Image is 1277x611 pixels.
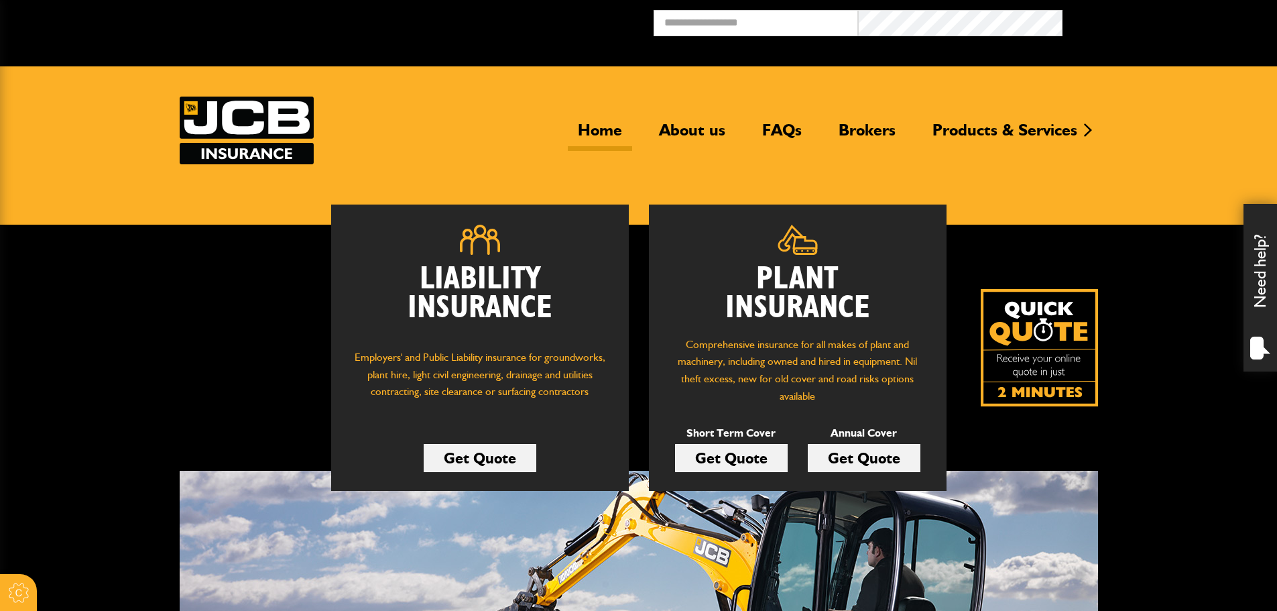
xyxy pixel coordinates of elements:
a: Get Quote [424,444,536,472]
p: Annual Cover [808,425,920,442]
img: Quick Quote [981,289,1098,406]
a: FAQs [752,120,812,151]
p: Employers' and Public Liability insurance for groundworks, plant hire, light civil engineering, d... [351,349,609,413]
a: Get Quote [675,444,788,472]
a: JCB Insurance Services [180,97,314,164]
a: Get Quote [808,444,920,472]
img: JCB Insurance Services logo [180,97,314,164]
h2: Plant Insurance [669,265,926,323]
a: Home [568,120,632,151]
a: Get your insurance quote isn just 2-minutes [981,289,1098,406]
button: Broker Login [1062,10,1267,31]
p: Short Term Cover [675,425,788,442]
a: Brokers [829,120,906,151]
a: Products & Services [922,120,1087,151]
a: About us [649,120,735,151]
h2: Liability Insurance [351,265,609,336]
p: Comprehensive insurance for all makes of plant and machinery, including owned and hired in equipm... [669,336,926,404]
div: Need help? [1243,204,1277,372]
